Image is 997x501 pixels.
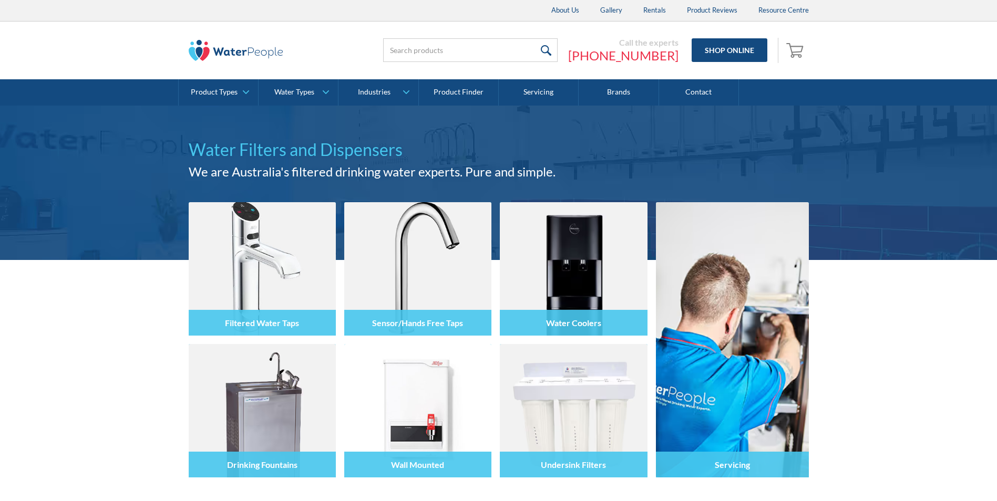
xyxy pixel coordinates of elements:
img: Undersink Filters [500,344,647,477]
div: Product Types [191,88,238,97]
a: Shop Online [692,38,767,62]
h4: Water Coolers [546,318,601,328]
a: Servicing [499,79,579,106]
a: Contact [659,79,739,106]
input: Search products [383,38,558,62]
a: [PHONE_NUMBER] [568,48,679,64]
a: Water Types [259,79,338,106]
img: Sensor/Hands Free Taps [344,202,491,336]
h4: Undersink Filters [541,460,606,469]
a: Product Finder [419,79,499,106]
img: Drinking Fountains [189,344,336,477]
a: Product Types [179,79,258,106]
img: Water Coolers [500,202,647,336]
img: shopping cart [786,41,806,58]
div: Call the experts [568,37,679,48]
h4: Drinking Fountains [227,460,297,469]
a: Servicing [656,202,809,477]
h4: Filtered Water Taps [225,318,299,328]
img: Wall Mounted [344,344,491,477]
img: The Water People [189,40,283,61]
div: Water Types [274,88,314,97]
a: Industries [338,79,418,106]
div: Industries [358,88,390,97]
h4: Wall Mounted [391,460,444,469]
a: Open empty cart [784,38,809,63]
h4: Servicing [715,460,750,469]
img: Filtered Water Taps [189,202,336,336]
a: Brands [579,79,659,106]
h4: Sensor/Hands Free Taps [372,318,463,328]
